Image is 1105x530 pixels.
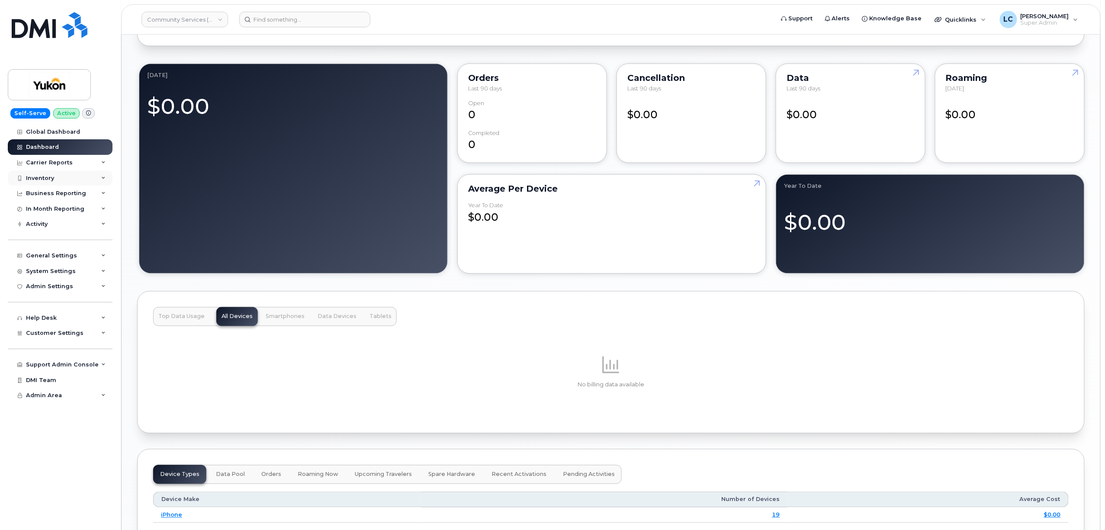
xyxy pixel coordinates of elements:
[369,313,392,320] span: Tablets
[1021,13,1069,19] span: [PERSON_NAME]
[929,11,992,28] div: Quicklinks
[158,313,205,320] span: Top Data Usage
[945,16,977,23] span: Quicklinks
[153,381,1069,389] p: No billing data available
[468,130,499,136] div: completed
[141,12,228,27] a: Community Services (YTG)
[946,100,1074,122] div: $0.00
[421,492,787,508] th: Number of Devices
[239,12,370,27] input: Find something...
[994,11,1084,28] div: Logan Cole
[261,471,281,478] span: Orders
[468,185,755,192] div: Average per Device
[627,85,661,92] span: Last 90 days
[788,14,813,23] span: Support
[788,492,1069,508] th: Average Cost
[563,471,615,478] span: Pending Activities
[468,100,596,122] div: 0
[772,511,780,518] a: 19
[491,471,546,478] span: Recent Activations
[784,200,1076,238] div: $0.00
[468,202,755,225] div: $0.00
[832,14,850,23] span: Alerts
[216,471,245,478] span: Data Pool
[312,307,362,326] button: Data Devices
[468,100,484,106] div: Open
[946,74,1074,81] div: Roaming
[318,313,357,320] span: Data Devices
[819,10,856,27] a: Alerts
[355,471,412,478] span: Upcoming Travelers
[298,471,338,478] span: Roaming Now
[1004,14,1013,25] span: LC
[468,130,596,152] div: 0
[1044,511,1061,518] a: $0.00
[557,19,606,36] g: Data Usage
[147,89,440,122] div: $0.00
[627,100,755,122] div: $0.00
[468,85,502,92] span: Last 90 days
[627,74,755,81] div: Cancellation
[946,85,964,92] span: [DATE]
[161,511,182,518] a: iPhone
[153,307,210,326] button: Top Data Usage
[260,307,310,326] button: Smartphones
[787,74,915,81] div: Data
[468,202,503,209] div: Year to Date
[364,307,397,326] button: Tablets
[787,100,915,122] div: $0.00
[775,10,819,27] a: Support
[856,10,928,27] a: Knowledge Base
[153,492,421,508] th: Device Make
[147,72,440,79] div: August 2025
[787,85,820,92] span: Last 90 days
[784,183,1076,190] div: Year to Date
[870,14,922,23] span: Knowledge Base
[428,471,475,478] span: Spare Hardware
[1021,19,1069,26] span: Super Admin
[614,19,664,36] g: Lines Count
[557,19,664,36] g: Legend
[468,74,596,81] div: Orders
[266,313,305,320] span: Smartphones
